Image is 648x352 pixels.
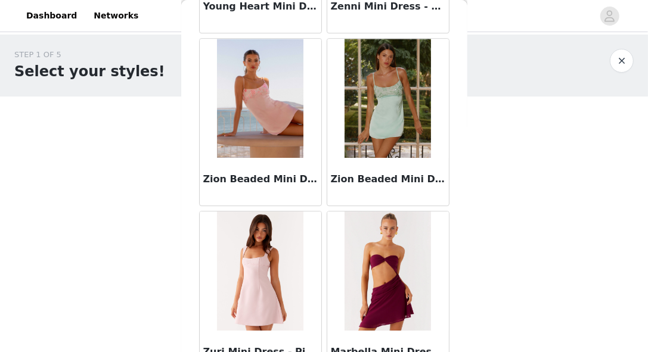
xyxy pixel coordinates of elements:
[217,211,303,331] img: Zuri Mini Dress - Pink
[203,172,318,186] h3: Zion Beaded Mini Dress - Pink
[14,61,165,82] h1: Select your styles!
[86,2,145,29] a: Networks
[331,172,445,186] h3: Zion Beaded Mini Dress - Sage
[604,7,615,26] div: avatar
[345,39,431,158] img: Zion Beaded Mini Dress - Sage
[19,2,84,29] a: Dashboard
[217,39,303,158] img: Zion Beaded Mini Dress - Pink
[14,49,165,61] div: STEP 1 OF 5
[345,211,431,331] img: Marbella Mini Dress - Violetta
